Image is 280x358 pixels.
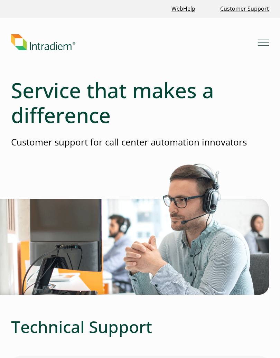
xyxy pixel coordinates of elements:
h2: Technical Support [11,317,269,337]
a: Link opens in a new window [169,1,198,16]
img: Intradiem [11,34,75,50]
a: Customer Support [217,1,272,16]
a: Link to homepage of Intradiem [11,34,258,50]
p: Customer support for call center automation innovators [11,136,269,149]
button: Mobile Navigation Button [258,37,269,48]
h1: Service that makes a difference [11,78,269,128]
